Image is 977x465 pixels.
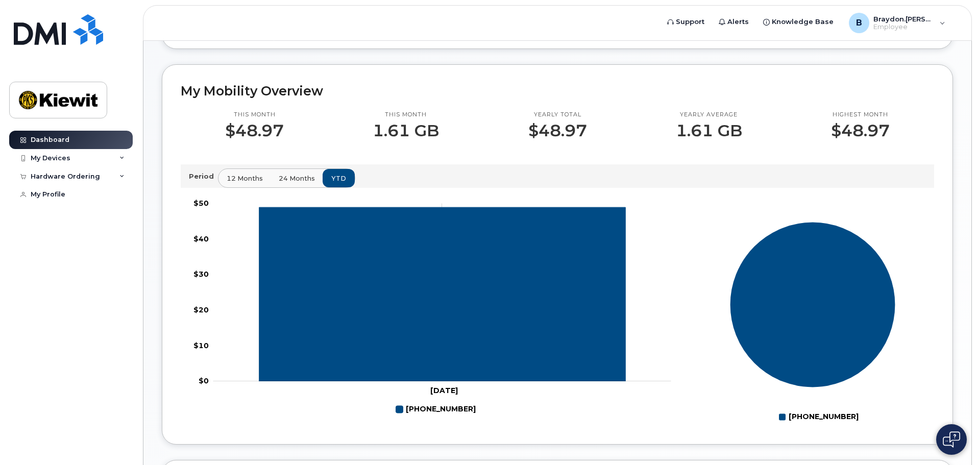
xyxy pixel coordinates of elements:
g: Chart [730,222,896,426]
img: Open chat [943,431,960,448]
tspan: [DATE] [430,386,458,395]
tspan: $10 [193,341,209,350]
p: 1.61 GB [373,121,439,140]
a: Knowledge Base [756,12,841,32]
tspan: $40 [193,234,209,243]
p: $48.97 [225,121,284,140]
p: $48.97 [528,121,587,140]
tspan: $0 [199,376,209,385]
g: Chart [193,199,671,418]
tspan: $20 [193,305,209,314]
p: Period [189,172,218,181]
g: 727-597-3381 [259,207,626,381]
a: Alerts [712,12,756,32]
span: Knowledge Base [772,17,834,27]
a: Support [660,12,712,32]
g: Series [730,222,896,388]
tspan: $30 [193,270,209,279]
h2: My Mobility Overview [181,83,934,99]
div: Braydon.Lemmon [842,13,952,33]
tspan: $50 [193,199,209,208]
p: Highest month [831,111,890,119]
span: Support [676,17,704,27]
p: Yearly average [676,111,742,119]
p: This month [225,111,284,119]
span: Employee [873,23,935,31]
p: 1.61 GB [676,121,742,140]
p: Yearly total [528,111,587,119]
g: Legend [396,401,476,418]
span: B [856,17,862,29]
span: 24 months [279,174,315,183]
g: Legend [779,408,859,426]
span: 12 months [227,174,263,183]
g: 727-597-3381 [396,401,476,418]
p: $48.97 [831,121,890,140]
p: This month [373,111,439,119]
span: Alerts [727,17,749,27]
span: Braydon.[PERSON_NAME] [873,15,935,23]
